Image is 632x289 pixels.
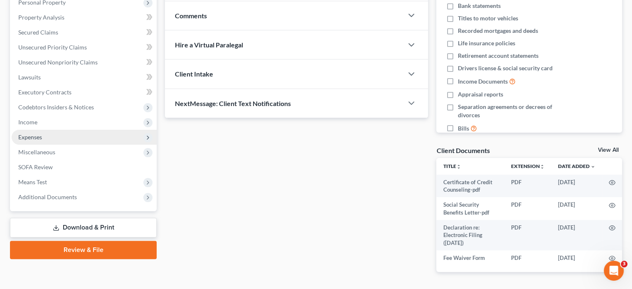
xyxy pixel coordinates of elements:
a: Download & Print [10,218,157,237]
a: Secured Claims [12,25,157,40]
td: PDF [504,220,551,250]
a: Executory Contracts [12,85,157,100]
span: NextMessage: Client Text Notifications [175,99,291,107]
span: Unsecured Nonpriority Claims [18,59,98,66]
div: Client Documents [436,146,489,155]
span: Client Intake [175,70,213,78]
td: [DATE] [551,197,602,220]
td: [DATE] [551,175,602,198]
td: [DATE] [551,250,602,265]
span: Income [18,119,37,126]
span: Life insurance policies [458,39,515,47]
td: Fee Waiver Form [436,250,504,265]
a: Lawsuits [12,70,157,85]
span: Additional Documents [18,193,77,200]
span: Unsecured Priority Claims [18,44,87,51]
td: PDF [504,197,551,220]
span: Expenses [18,133,42,141]
td: [DATE] [551,220,602,250]
a: Unsecured Priority Claims [12,40,157,55]
iframe: Intercom live chat [604,261,624,281]
span: Bills [458,124,469,133]
i: unfold_more [456,164,461,169]
i: unfold_more [540,164,545,169]
a: Titleunfold_more [443,163,461,169]
span: Secured Claims [18,29,58,36]
span: Means Test [18,178,47,185]
span: Codebtors Insiders & Notices [18,104,94,111]
i: expand_more [590,164,595,169]
span: Miscellaneous [18,148,55,156]
span: Titles to motor vehicles [458,14,518,22]
span: Separation agreements or decrees of divorces [458,103,568,119]
td: Certificate of Credit Counseling-pdf [436,175,504,198]
span: Drivers license & social security card [458,64,553,72]
span: SOFA Review [18,163,53,170]
span: Appraisal reports [458,90,503,99]
td: PDF [504,250,551,265]
span: Hire a Virtual Paralegal [175,41,243,49]
a: View All [598,147,619,153]
span: Bank statements [458,2,501,10]
a: SOFA Review [12,160,157,175]
span: Recorded mortgages and deeds [458,27,538,35]
span: Comments [175,12,207,20]
span: Executory Contracts [18,89,71,96]
td: Social Security Benefits Letter-pdf [436,197,504,220]
span: 3 [621,261,627,267]
td: Declaration re: Electronic Filing ([DATE]) [436,220,504,250]
a: Review & File [10,241,157,259]
a: Property Analysis [12,10,157,25]
span: Lawsuits [18,74,41,81]
span: Retirement account statements [458,52,539,60]
td: PDF [504,175,551,198]
a: Unsecured Nonpriority Claims [12,55,157,70]
a: Extensionunfold_more [511,163,545,169]
a: Date Added expand_more [558,163,595,169]
span: Income Documents [458,77,508,86]
span: Property Analysis [18,14,64,21]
